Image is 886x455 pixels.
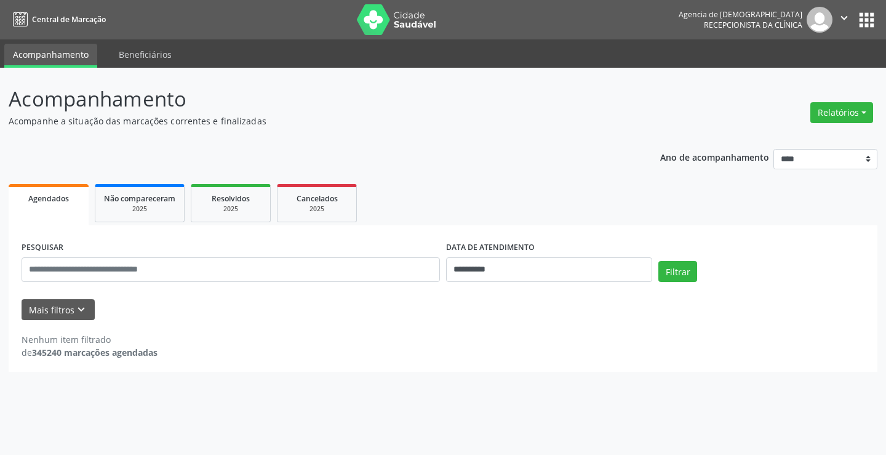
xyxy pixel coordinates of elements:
span: Agendados [28,193,69,204]
span: Resolvidos [212,193,250,204]
div: Nenhum item filtrado [22,333,158,346]
label: DATA DE ATENDIMENTO [446,238,535,257]
a: Beneficiários [110,44,180,65]
div: 2025 [104,204,175,214]
label: PESQUISAR [22,238,63,257]
p: Acompanhamento [9,84,617,115]
span: Recepcionista da clínica [704,20,802,30]
div: Agencia de [DEMOGRAPHIC_DATA] [679,9,802,20]
p: Acompanhe a situação das marcações correntes e finalizadas [9,115,617,127]
div: 2025 [286,204,348,214]
i: keyboard_arrow_down [74,303,88,316]
span: Cancelados [297,193,338,204]
span: Não compareceram [104,193,175,204]
button: Mais filtroskeyboard_arrow_down [22,299,95,321]
p: Ano de acompanhamento [660,149,769,164]
strong: 345240 marcações agendadas [32,347,158,358]
a: Acompanhamento [4,44,97,68]
div: de [22,346,158,359]
i:  [837,11,851,25]
button: Relatórios [810,102,873,123]
button: Filtrar [658,261,697,282]
button: apps [856,9,877,31]
button:  [832,7,856,33]
a: Central de Marcação [9,9,106,30]
div: 2025 [200,204,261,214]
img: img [807,7,832,33]
span: Central de Marcação [32,14,106,25]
